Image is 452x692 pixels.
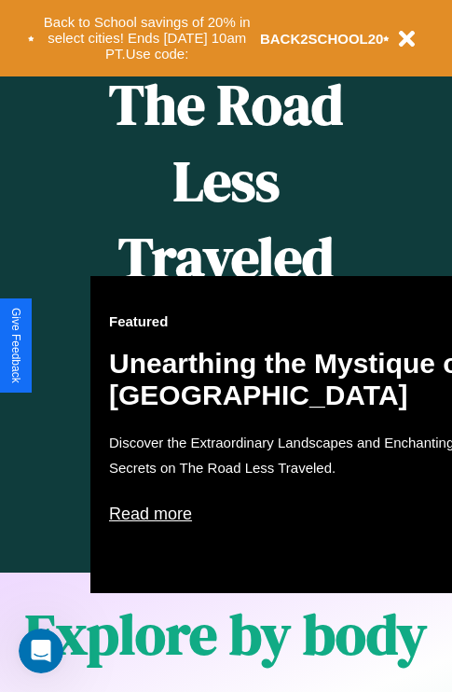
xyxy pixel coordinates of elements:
h1: Explore by body [25,596,427,672]
b: BACK2SCHOOL20 [260,31,384,47]
iframe: Intercom live chat [19,629,63,673]
div: Give Feedback [9,308,22,383]
button: Back to School savings of 20% in select cities! Ends [DATE] 10am PT.Use code: [34,9,260,67]
h1: The Road Less Traveled [90,66,362,297]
